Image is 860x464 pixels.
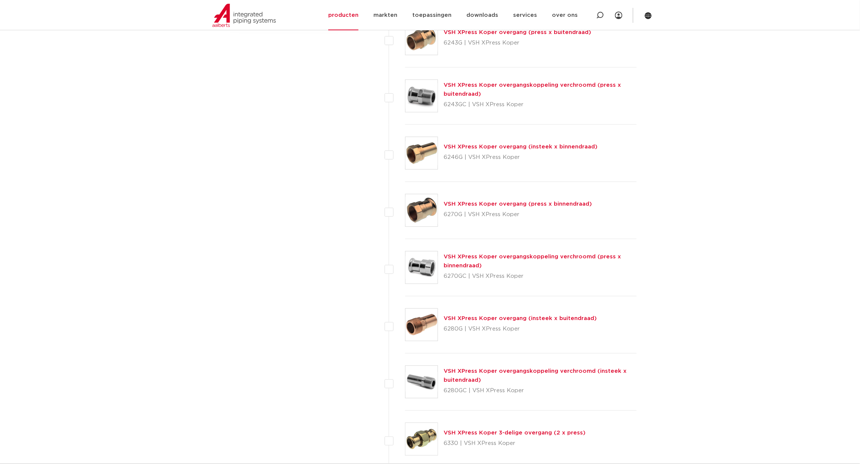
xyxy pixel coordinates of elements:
a: VSH XPress Koper overgang (insteek x binnendraad) [444,144,598,150]
img: Thumbnail for VSH XPress Koper overgangskoppeling verchroomd (press x binnendraad) [406,252,438,284]
img: Thumbnail for VSH XPress Koper overgangskoppeling verchroomd (insteek x buitendraad) [406,366,438,398]
a: VSH XPress Koper overgangskoppeling verchroomd (press x binnendraad) [444,254,621,269]
a: VSH XPress Koper overgangskoppeling verchroomd (press x buitendraad) [444,83,621,97]
a: VSH XPress Koper overgang (press x binnendraad) [444,202,592,207]
img: Thumbnail for VSH XPress Koper overgang (press x buitendraad) [406,23,438,55]
p: 6270G | VSH XPress Koper [444,209,592,221]
a: VSH XPress Koper overgang (press x buitendraad) [444,30,592,36]
p: 6330 | VSH XPress Koper [444,438,586,450]
img: Thumbnail for VSH XPress Koper overgang (insteek x buitendraad) [406,309,438,341]
p: 6270GC | VSH XPress Koper [444,271,637,283]
p: 6243GC | VSH XPress Koper [444,99,637,111]
img: Thumbnail for VSH XPress Koper overgang (press x binnendraad) [406,194,438,227]
p: 6280G | VSH XPress Koper [444,323,597,335]
p: 6243G | VSH XPress Koper [444,37,592,49]
a: VSH XPress Koper overgangskoppeling verchroomd (insteek x buitendraad) [444,369,627,383]
p: 6246G | VSH XPress Koper [444,152,598,164]
p: 6280GC | VSH XPress Koper [444,385,637,397]
a: VSH XPress Koper 3-delige overgang (2 x press) [444,430,586,436]
a: VSH XPress Koper overgang (insteek x buitendraad) [444,316,597,322]
img: Thumbnail for VSH XPress Koper overgangskoppeling verchroomd (press x buitendraad) [406,80,438,112]
img: Thumbnail for VSH XPress Koper overgang (insteek x binnendraad) [406,137,438,169]
img: Thumbnail for VSH XPress Koper 3-delige overgang (2 x press) [406,423,438,455]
